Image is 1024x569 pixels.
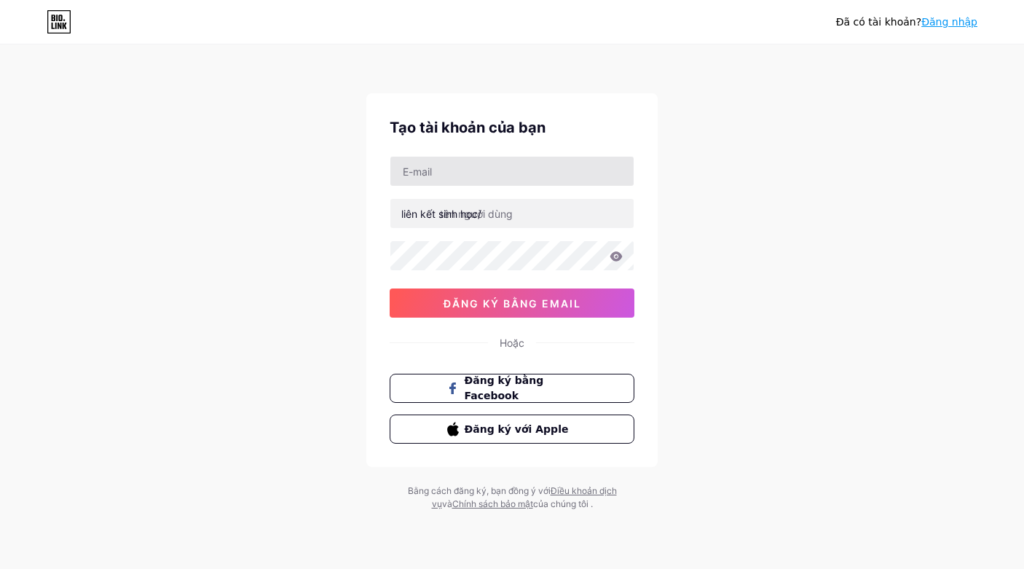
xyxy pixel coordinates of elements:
[442,498,452,509] font: và
[432,485,617,509] a: Điều khoản dịch vụ
[836,16,921,28] font: Đã có tài khoản?
[465,423,569,435] font: Đăng ký với Apple
[390,157,634,186] input: E-mail
[390,289,634,318] button: đăng ký bằng email
[390,199,634,228] input: tên người dùng
[500,337,524,349] font: Hoặc
[533,498,593,509] font: của chúng tôi .
[465,374,544,401] font: Đăng ký bằng Facebook
[390,415,634,444] button: Đăng ký với Apple
[452,498,533,509] a: Chính sách bảo mật
[390,119,546,136] font: Tạo tài khoản của bạn
[921,16,977,28] a: Đăng nhập
[390,374,634,403] button: Đăng ký bằng Facebook
[408,485,551,496] font: Bằng cách đăng ký, bạn đồng ý với
[401,208,481,220] font: liên kết sinh học/
[444,297,581,310] font: đăng ký bằng email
